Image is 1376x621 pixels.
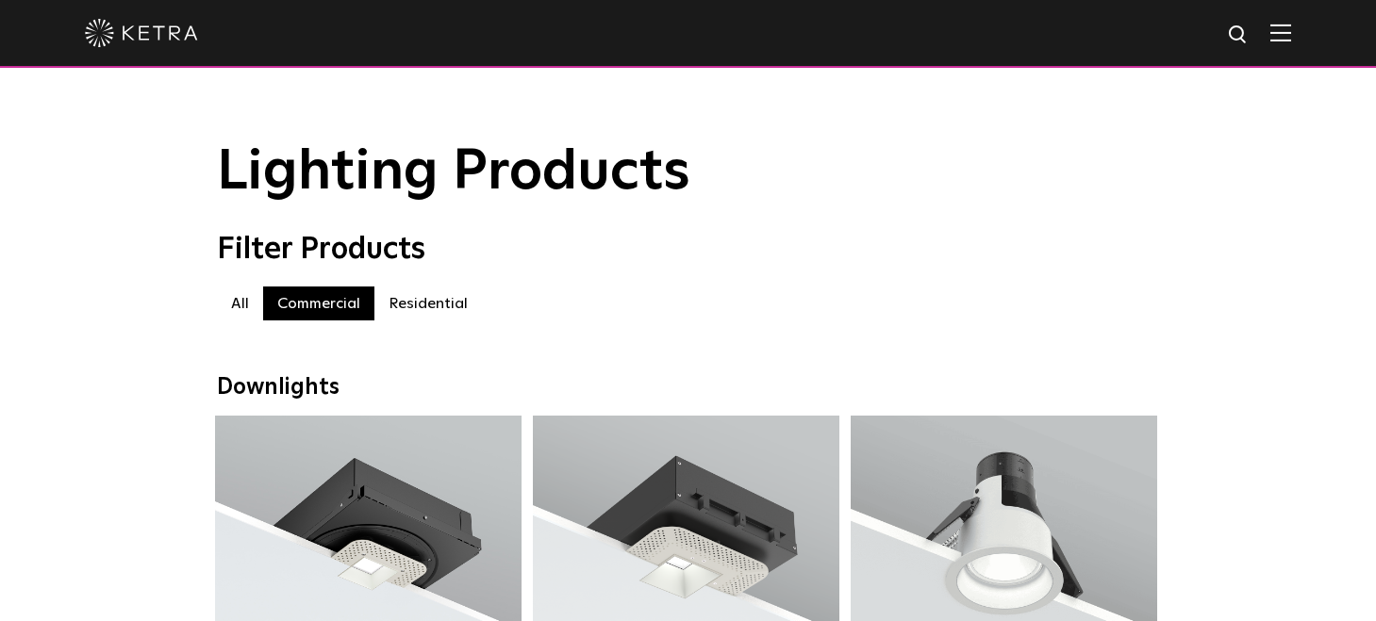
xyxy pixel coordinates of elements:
[217,144,690,201] span: Lighting Products
[374,286,482,320] label: Residential
[1227,24,1251,47] img: search icon
[263,286,374,320] label: Commercial
[217,232,1160,268] div: Filter Products
[85,19,198,47] img: ketra-logo-2019-white
[1270,24,1291,41] img: Hamburger%20Nav.svg
[217,374,1160,401] div: Downlights
[217,286,263,320] label: All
